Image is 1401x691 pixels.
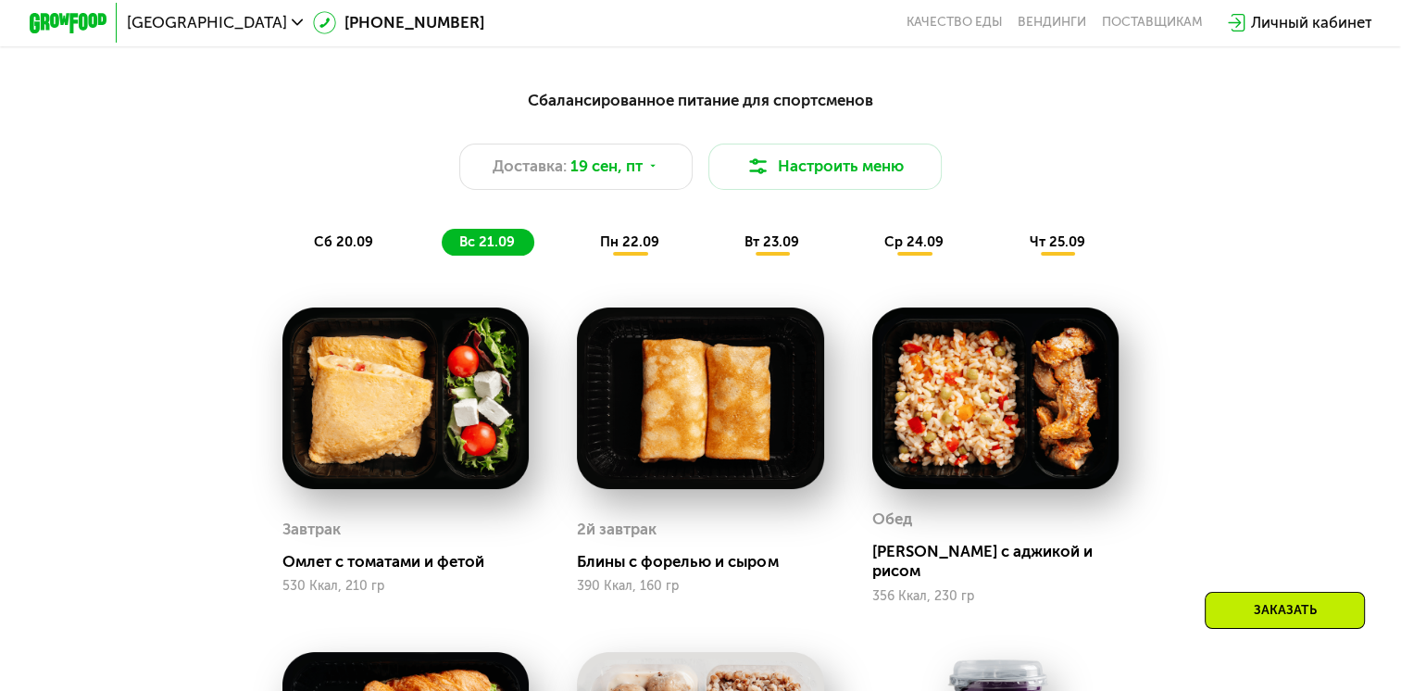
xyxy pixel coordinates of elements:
div: поставщикам [1102,15,1203,31]
span: ср 24.09 [884,233,944,250]
div: Обед [872,505,912,534]
div: 2й завтрак [577,515,657,545]
div: Сбалансированное питание для спортсменов [124,88,1276,112]
div: Личный кабинет [1250,11,1371,34]
span: чт 25.09 [1029,233,1084,250]
div: [PERSON_NAME] с аджикой и рисом [872,542,1134,581]
div: 530 Ккал, 210 гр [282,579,529,594]
div: Заказать [1205,592,1365,629]
a: [PHONE_NUMBER] [313,11,484,34]
span: Доставка: [493,155,567,178]
span: вс 21.09 [459,233,515,250]
button: Настроить меню [708,144,942,190]
span: вт 23.09 [744,233,799,250]
a: Качество еды [906,15,1002,31]
div: Завтрак [282,515,341,545]
span: [GEOGRAPHIC_DATA] [127,15,287,31]
span: сб 20.09 [314,233,373,250]
div: Блины с форелью и сыром [577,552,839,572]
div: Омлет с томатами и фетой [282,552,544,572]
div: 390 Ккал, 160 гр [577,579,823,594]
span: пн 22.09 [600,233,659,250]
div: 356 Ккал, 230 гр [872,589,1119,604]
a: Вендинги [1018,15,1086,31]
span: 19 сен, пт [570,155,643,178]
